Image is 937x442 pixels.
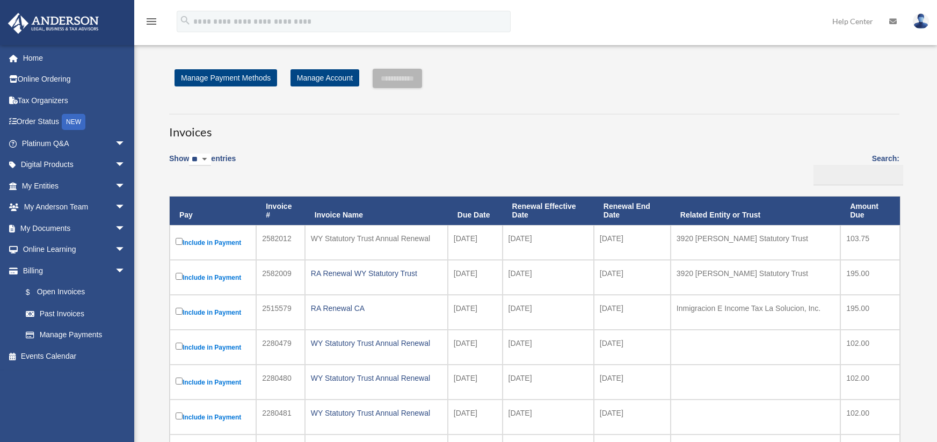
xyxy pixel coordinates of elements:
a: My Documentsarrow_drop_down [8,218,142,239]
td: [DATE] [448,225,503,260]
span: arrow_drop_down [115,239,136,261]
span: arrow_drop_down [115,175,136,197]
td: [DATE] [448,400,503,434]
td: 195.00 [840,260,900,295]
a: Platinum Q&Aarrow_drop_down [8,133,142,154]
td: [DATE] [594,330,671,365]
a: Home [8,47,142,69]
label: Include in Payment [176,306,250,319]
td: Inmigracion E Income Tax La Solucion, Inc. [671,295,840,330]
td: [DATE] [594,365,671,400]
div: WY Statutory Trust Annual Renewal [311,336,442,351]
label: Include in Payment [176,375,250,389]
input: Include in Payment [176,273,183,280]
div: WY Statutory Trust Annual Renewal [311,231,442,246]
a: $Open Invoices [15,281,131,303]
span: arrow_drop_down [115,133,136,155]
a: Tax Organizers [8,90,142,111]
th: Invoice #: activate to sort column ascending [256,197,305,226]
td: 102.00 [840,330,900,365]
a: Manage Payments [15,324,136,346]
td: [DATE] [503,295,594,330]
td: 2280480 [256,365,305,400]
td: [DATE] [503,400,594,434]
div: RA Renewal CA [311,301,442,316]
td: [DATE] [594,400,671,434]
td: [DATE] [503,260,594,295]
a: Manage Payment Methods [175,69,277,86]
span: $ [32,286,37,299]
span: arrow_drop_down [115,154,136,176]
input: Include in Payment [176,378,183,385]
th: Invoice Name: activate to sort column ascending [305,197,448,226]
h3: Invoices [169,114,899,141]
span: arrow_drop_down [115,260,136,282]
td: 3920 [PERSON_NAME] Statutory Trust [671,260,840,295]
th: Pay: activate to sort column descending [170,197,256,226]
a: Manage Account [290,69,359,86]
a: Order StatusNEW [8,111,142,133]
td: [DATE] [594,225,671,260]
img: User Pic [913,13,929,29]
select: Showentries [189,154,211,166]
td: [DATE] [448,295,503,330]
div: NEW [62,114,85,130]
div: RA Renewal WY Statutory Trust [311,266,442,281]
label: Include in Payment [176,340,250,354]
td: 102.00 [840,365,900,400]
th: Renewal End Date: activate to sort column ascending [594,197,671,226]
label: Include in Payment [176,410,250,424]
td: [DATE] [503,330,594,365]
span: arrow_drop_down [115,197,136,219]
a: Past Invoices [15,303,136,324]
td: 2582012 [256,225,305,260]
a: My Entitiesarrow_drop_down [8,175,142,197]
a: Online Learningarrow_drop_down [8,239,142,260]
a: Billingarrow_drop_down [8,260,136,281]
td: [DATE] [594,260,671,295]
td: 103.75 [840,225,900,260]
a: Events Calendar [8,345,142,367]
label: Show entries [169,152,236,177]
a: Digital Productsarrow_drop_down [8,154,142,176]
a: My Anderson Teamarrow_drop_down [8,197,142,218]
th: Renewal Effective Date: activate to sort column ascending [503,197,594,226]
img: Anderson Advisors Platinum Portal [5,13,102,34]
td: 2280481 [256,400,305,434]
td: 2515579 [256,295,305,330]
th: Due Date: activate to sort column ascending [448,197,503,226]
input: Include in Payment [176,343,183,350]
i: search [179,15,191,26]
td: [DATE] [448,260,503,295]
span: arrow_drop_down [115,218,136,240]
td: [DATE] [448,365,503,400]
i: menu [145,15,158,28]
input: Include in Payment [176,308,183,315]
th: Amount Due: activate to sort column ascending [840,197,900,226]
td: [DATE] [503,365,594,400]
td: 195.00 [840,295,900,330]
td: [DATE] [503,225,594,260]
div: WY Statutory Trust Annual Renewal [311,371,442,386]
td: 2280479 [256,330,305,365]
input: Search: [813,165,903,185]
td: 2582009 [256,260,305,295]
label: Search: [810,152,899,185]
label: Include in Payment [176,271,250,284]
td: [DATE] [448,330,503,365]
td: [DATE] [594,295,671,330]
input: Include in Payment [176,238,183,245]
th: Related Entity or Trust: activate to sort column ascending [671,197,840,226]
a: menu [145,19,158,28]
div: WY Statutory Trust Annual Renewal [311,405,442,421]
input: Include in Payment [176,412,183,419]
td: 102.00 [840,400,900,434]
td: 3920 [PERSON_NAME] Statutory Trust [671,225,840,260]
a: Online Ordering [8,69,142,90]
label: Include in Payment [176,236,250,249]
